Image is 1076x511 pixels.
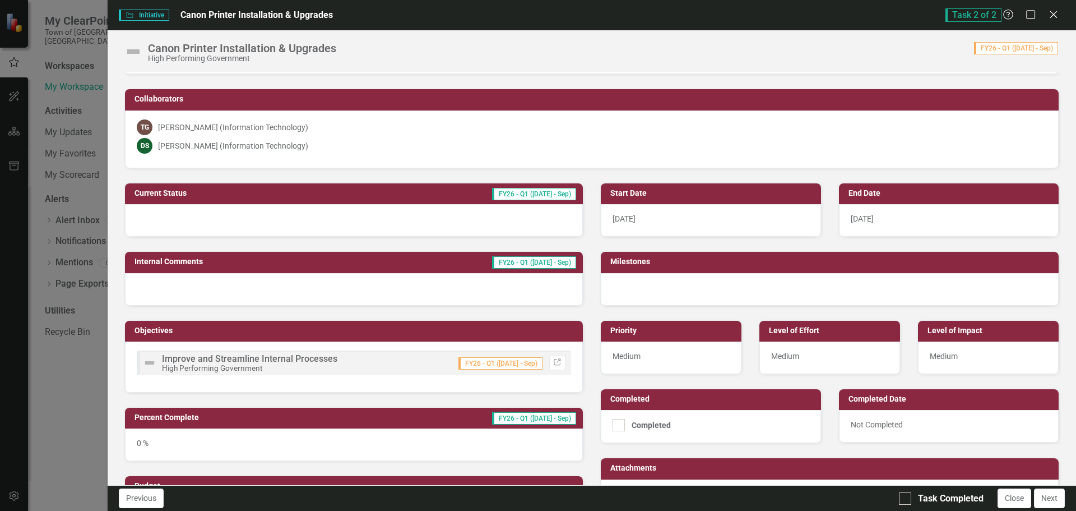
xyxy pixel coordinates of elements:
[771,352,799,361] span: Medium
[125,429,583,461] div: 0 %
[158,122,308,133] div: [PERSON_NAME] (Information Technology)
[134,189,303,197] h3: Current Status
[839,410,1059,443] div: Not Completed
[137,119,152,135] div: TG
[180,10,333,20] span: Canon Printer Installation & Upgrades
[610,464,1053,472] h3: Attachments
[148,42,336,54] div: Canon Printer Installation & Upgrades
[492,412,576,425] span: FY26 - Q1 ([DATE] - Sep)
[848,395,1054,403] h3: Completed Date
[930,352,958,361] span: Medium
[848,189,1054,197] h3: End Date
[998,489,1031,508] button: Close
[927,326,1053,335] h3: Level of Impact
[119,10,169,21] span: Initiative
[134,257,332,266] h3: Internal Comments
[613,214,636,223] span: [DATE]
[974,42,1058,54] span: FY26 - Q1 ([DATE] - Sep)
[851,214,874,223] span: [DATE]
[124,43,142,61] img: Not Defined
[492,188,576,200] span: FY26 - Q1 ([DATE] - Sep)
[134,482,577,490] h3: Budget
[492,256,576,269] span: FY26 - Q1 ([DATE] - Sep)
[162,363,262,372] small: High Performing Government
[137,138,152,154] div: DS
[134,413,325,422] h3: Percent Complete
[610,189,815,197] h3: Start Date
[945,8,1001,22] span: Task 2 of 2
[769,326,894,335] h3: Level of Effort
[613,352,641,361] span: Medium
[1034,489,1065,508] button: Next
[134,326,577,335] h3: Objectives
[918,492,984,505] div: Task Completed
[162,353,337,364] span: Improve and Streamline Internal Processes
[143,356,156,370] img: Not Defined
[158,140,308,151] div: [PERSON_NAME] (Information Technology)
[610,257,1053,266] h3: Milestones
[119,489,164,508] button: Previous
[134,95,1053,103] h3: Collaborators
[148,54,336,63] div: High Performing Government
[458,357,542,370] span: FY26 - Q1 ([DATE] - Sep)
[610,326,736,335] h3: Priority
[610,395,815,403] h3: Completed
